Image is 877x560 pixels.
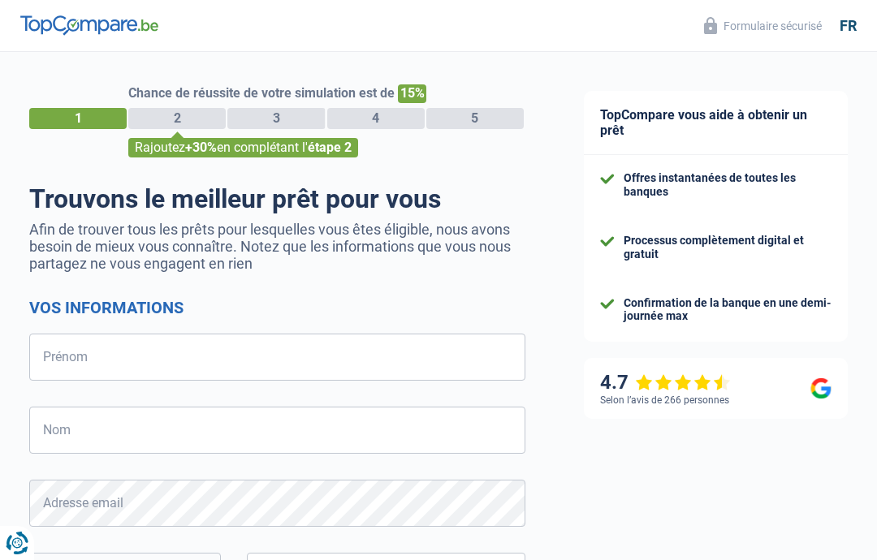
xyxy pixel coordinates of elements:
span: Chance de réussite de votre simulation est de [128,85,395,101]
div: 3 [227,108,325,129]
h1: Trouvons le meilleur prêt pour vous [29,183,525,214]
p: Afin de trouver tous les prêts pour lesquelles vous êtes éligible, nous avons besoin de mieux vou... [29,221,525,272]
div: fr [840,17,857,35]
button: Formulaire sécurisé [694,12,832,39]
div: 1 [29,108,127,129]
div: Offres instantanées de toutes les banques [624,171,832,199]
div: 4.7 [600,371,731,394]
div: Selon l’avis de 266 personnes [600,394,729,406]
div: Rajoutez en complétant l' [128,138,358,157]
span: étape 2 [308,140,352,155]
div: TopCompare vous aide à obtenir un prêt [584,91,848,155]
div: 5 [426,108,524,129]
div: 4 [327,108,425,129]
div: Processus complètement digital et gratuit [624,234,832,261]
span: 15% [398,84,426,103]
img: TopCompare Logo [20,15,158,35]
div: 2 [128,108,226,129]
div: Confirmation de la banque en une demi-journée max [624,296,832,324]
h2: Vos informations [29,298,525,317]
span: +30% [185,140,217,155]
